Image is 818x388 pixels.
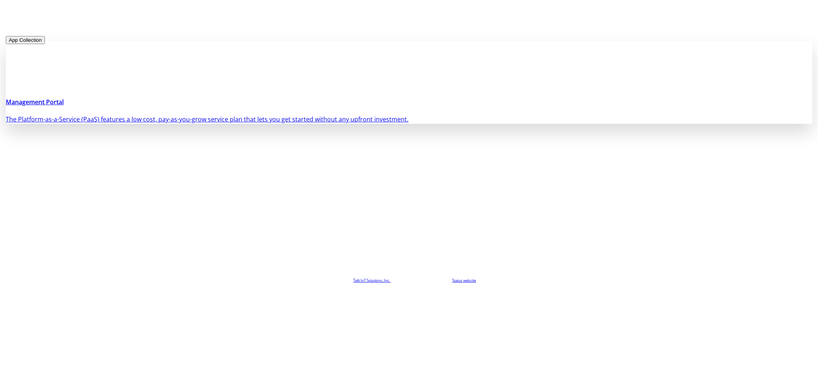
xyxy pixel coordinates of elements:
span: 1 app [51,17,67,26]
button: App Collection [6,36,45,44]
a: Telit IoT Solutions, Inc. [354,278,391,283]
h1: My Apps | [6,13,812,27]
a: Status website [453,278,476,283]
h4: Management Portal [6,97,812,107]
a: Management PortalThe Platform-as-a-Service (PaaS) features a low cost, pay-as-you-grow service pl... [6,44,812,127]
a: App Collection [6,35,45,44]
p: © 2025 . All rights reserved. [DATE] [[DATE]] | [6,278,812,283]
p: The Platform-as-a-Service (PaaS) features a low cost, pay-as-you-grow service plan that lets you ... [6,115,812,124]
img: app-mgmt-tile.png [6,41,812,87]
